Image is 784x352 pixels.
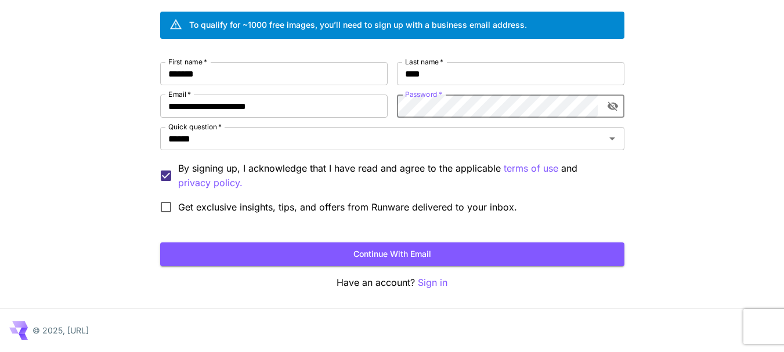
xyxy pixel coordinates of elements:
[160,275,624,290] p: Have an account?
[178,176,243,190] p: privacy policy.
[189,19,527,31] div: To qualify for ~1000 free images, you’ll need to sign up with a business email address.
[160,242,624,266] button: Continue with email
[178,200,517,214] span: Get exclusive insights, tips, and offers from Runware delivered to your inbox.
[178,161,615,190] p: By signing up, I acknowledge that I have read and agree to the applicable and
[168,122,222,132] label: Quick question
[418,275,447,290] button: Sign in
[168,57,207,67] label: First name
[504,161,558,176] p: terms of use
[168,89,191,99] label: Email
[32,324,89,336] p: © 2025, [URL]
[602,96,623,117] button: toggle password visibility
[405,57,443,67] label: Last name
[178,176,243,190] button: By signing up, I acknowledge that I have read and agree to the applicable terms of use and
[604,130,620,147] button: Open
[405,89,442,99] label: Password
[504,161,558,176] button: By signing up, I acknowledge that I have read and agree to the applicable and privacy policy.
